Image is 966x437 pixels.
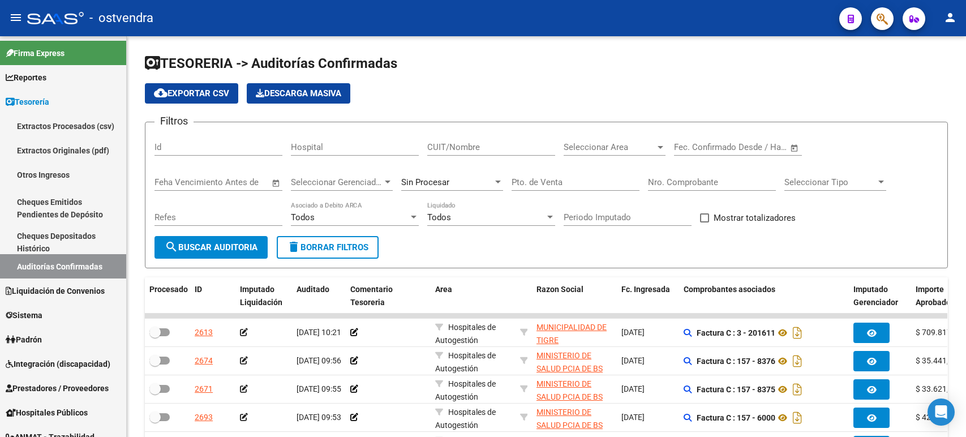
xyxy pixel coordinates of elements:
[532,277,617,315] datatable-header-cell: Razon Social
[697,328,775,337] strong: Factura C : 3 - 201611
[297,413,341,422] span: [DATE] 09:53
[435,351,496,373] span: Hospitales de Autogestión
[195,383,213,396] div: 2671
[916,413,958,422] span: $ 42.591,00
[928,399,955,426] div: Open Intercom Messenger
[195,326,213,339] div: 2613
[287,240,300,254] mat-icon: delete
[697,413,775,422] strong: Factura C : 157 - 6000
[350,285,393,307] span: Comentario Tesoreria
[536,323,607,345] span: MUNICIPALIDAD DE TIGRE
[714,211,796,225] span: Mostrar totalizadores
[435,379,496,401] span: Hospitales de Autogestión
[277,236,379,259] button: Borrar Filtros
[154,86,168,100] mat-icon: cloud_download
[721,142,776,152] input: End date
[849,277,911,315] datatable-header-cell: Imputado Gerenciador
[435,323,496,345] span: Hospitales de Autogestión
[195,285,202,294] span: ID
[145,277,190,315] datatable-header-cell: Procesado
[621,328,645,337] span: [DATE]
[297,356,341,365] span: [DATE] 09:56
[240,285,282,307] span: Imputado Liquidación
[536,321,612,345] div: - 30999284899
[401,177,449,187] span: Sin Procesar
[790,352,805,370] i: Descargar documento
[435,285,452,294] span: Area
[790,324,805,342] i: Descargar documento
[697,385,775,394] strong: Factura C : 157 - 8375
[943,11,957,24] mat-icon: person
[621,384,645,393] span: [DATE]
[536,351,603,386] span: MINISTERIO DE SALUD PCIA DE BS AS O. P.
[916,285,951,307] span: Importe Aprobado
[621,356,645,365] span: [DATE]
[165,242,257,252] span: Buscar Auditoria
[6,382,109,395] span: Prestadores / Proveedores
[617,277,679,315] datatable-header-cell: Fc. Ingresada
[536,285,583,294] span: Razon Social
[145,83,238,104] button: Exportar CSV
[536,378,612,401] div: - 30626983398
[270,177,283,190] button: Open calendar
[165,240,178,254] mat-icon: search
[247,83,350,104] button: Descarga Masiva
[154,113,194,129] h3: Filtros
[790,409,805,427] i: Descargar documento
[679,277,849,315] datatable-header-cell: Comprobantes asociados
[297,328,341,337] span: [DATE] 10:21
[235,277,292,315] datatable-header-cell: Imputado Liquidación
[916,328,962,337] span: $ 709.817,00
[621,285,670,294] span: Fc. Ingresada
[190,277,235,315] datatable-header-cell: ID
[195,354,213,367] div: 2674
[89,6,153,31] span: - ostvendra
[256,88,341,98] span: Descarga Masiva
[427,212,451,222] span: Todos
[9,11,23,24] mat-icon: menu
[431,277,516,315] datatable-header-cell: Area
[621,413,645,422] span: [DATE]
[6,358,110,370] span: Integración (discapacidad)
[154,236,268,259] button: Buscar Auditoria
[287,242,368,252] span: Borrar Filtros
[435,408,496,430] span: Hospitales de Autogestión
[853,285,898,307] span: Imputado Gerenciador
[6,47,65,59] span: Firma Express
[292,277,346,315] datatable-header-cell: Auditado
[247,83,350,104] app-download-masive: Descarga masiva de comprobantes (adjuntos)
[684,285,775,294] span: Comprobantes asociados
[564,142,655,152] span: Seleccionar Area
[674,142,711,152] input: Start date
[536,406,612,430] div: - 30626983398
[697,357,775,366] strong: Factura C : 157 - 8376
[784,177,876,187] span: Seleccionar Tipo
[291,177,383,187] span: Seleccionar Gerenciador
[6,333,42,346] span: Padrón
[6,71,46,84] span: Reportes
[149,285,188,294] span: Procesado
[788,142,801,155] button: Open calendar
[916,356,958,365] span: $ 35.441,00
[6,309,42,322] span: Sistema
[6,406,88,419] span: Hospitales Públicos
[154,88,229,98] span: Exportar CSV
[916,384,958,393] span: $ 33.621,00
[536,349,612,373] div: - 30626983398
[536,379,603,414] span: MINISTERIO DE SALUD PCIA DE BS AS O. P.
[145,55,397,71] span: TESORERIA -> Auditorías Confirmadas
[6,96,49,108] span: Tesorería
[297,285,329,294] span: Auditado
[297,384,341,393] span: [DATE] 09:55
[195,411,213,424] div: 2693
[790,380,805,399] i: Descargar documento
[291,212,315,222] span: Todos
[346,277,431,315] datatable-header-cell: Comentario Tesoreria
[6,285,105,297] span: Liquidación de Convenios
